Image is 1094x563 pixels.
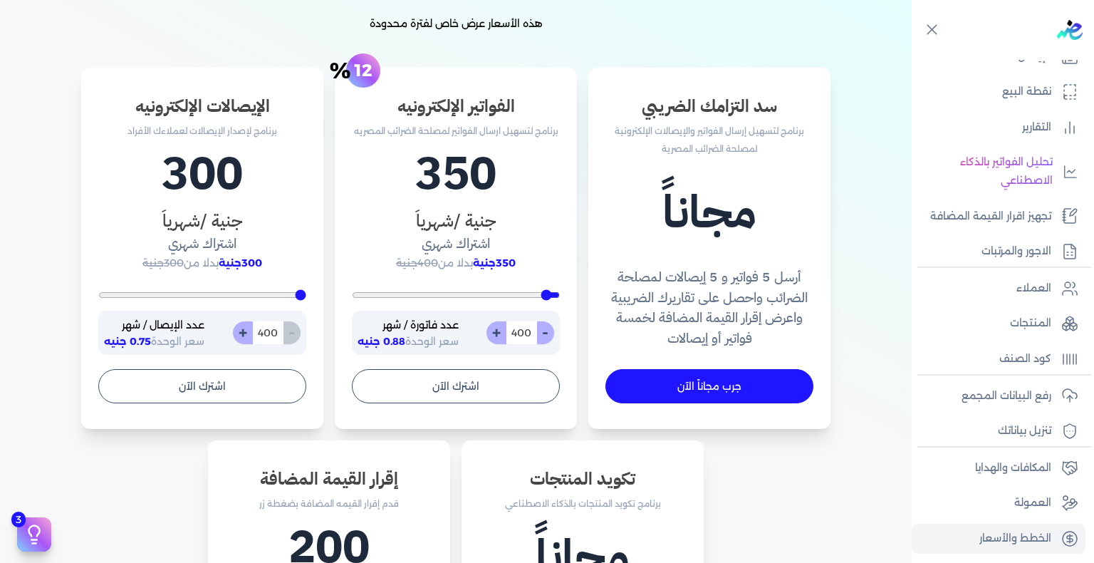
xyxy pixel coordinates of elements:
p: برنامج لتسهيل إرسال الفواتير والإيصالات الإلكترونية لمصلحة الضرائب المصرية [605,122,813,158]
h4: أرسل 5 فواتير و 5 إيصالات لمصلحة الضرائب واحصل على تقاريرك الضريبية واعرض إقرار القيمة المضافة لخ... [605,267,813,349]
img: logo [1057,20,1083,40]
a: نقطة البيع [912,77,1085,107]
h3: الإيصالات الإلكترونيه [98,93,306,119]
p: بدلا من [352,254,560,273]
h3: الفواتير الإلكترونيه [352,93,560,119]
h3: إقرار القيمة المضافة [225,466,433,492]
span: سعر الوحدة [104,335,204,348]
p: هذه الأسعار عرض خاص لفترة محدودة [11,15,900,33]
a: المكافات والهدايا [912,453,1085,483]
a: العملاء [912,274,1085,304]
p: الاجور والمرتبات [981,242,1051,261]
h1: مجاناً [605,178,813,247]
h1: 300 [98,140,306,208]
a: التقارير [912,113,1085,143]
a: تحليل الفواتير بالذكاء الاصطناعي [912,148,1085,195]
button: + [486,321,506,344]
p: التقارير [1022,118,1051,137]
h3: جنية /شهرياَ [352,208,560,234]
h1: 350 [352,140,560,208]
span: 0.88 جنيه [358,335,405,348]
p: تحليل الفواتير بالذكاء الاصطناعي [919,153,1053,190]
p: برنامج تكويد المنتجات بالذكاء الاصطناعي [479,495,687,513]
p: تنزيل بياناتك [998,422,1051,440]
span: 400جنية [396,257,438,269]
input: 0 [252,321,283,344]
span: 3 [11,512,26,527]
p: تجهيز اقرار القيمة المضافة [930,207,1051,226]
span: 12 [355,66,373,76]
p: عدد الإيصال / شهر [104,316,204,335]
h3: جنية /شهرياَ [98,208,306,234]
button: 3 [17,517,51,552]
a: جرب مجاناً الآن [605,369,813,403]
p: برنامج لإصدار الإيصالات لعملاءك الأفراد [98,122,306,140]
span: سعر الوحدة [358,335,459,348]
p: العملاء [1016,279,1051,298]
a: العمولة [912,488,1085,518]
button: + [233,321,253,344]
p: الخطط والأسعار [979,530,1051,548]
p: قدم إقرار القيمه المضافة بضغطة زر [225,495,433,513]
button: اشترك الآن [98,369,306,403]
p: المكافات والهدايا [975,459,1051,477]
h4: اشتراك شهري [98,234,306,254]
p: نقطة البيع [1002,83,1051,101]
a: المنتجات [912,309,1085,339]
a: تنزيل بياناتك [912,416,1085,446]
h3: تكويد المنتجات [479,466,687,492]
span: 300جنية [142,257,184,269]
p: عدد فاتورة / شهر [358,316,459,335]
p: المنتجات [1010,314,1051,333]
span: % [329,66,351,76]
p: برنامج لتسهيل ارسال الفواتير لمصلحة الضرائب المصريه [352,122,560,140]
a: الخطط والأسعار [912,524,1085,554]
h3: سد التزامك الضريبي [605,93,813,119]
button: - [536,321,554,344]
a: الاجور والمرتبات [912,237,1085,267]
p: بدلا من [98,254,306,273]
input: 0 [506,321,537,344]
span: 300جنية [219,257,262,269]
p: كود الصنف [999,350,1051,368]
a: رفع البيانات المجمع [912,381,1085,411]
span: 0.75 جنيه [104,335,151,348]
p: رفع البيانات المجمع [962,387,1051,406]
span: 350جنية [473,257,516,269]
p: العمولة [1014,494,1051,512]
a: كود الصنف [912,344,1085,374]
button: اشترك الآن [352,369,560,403]
h4: اشتراك شهري [352,234,560,254]
a: تجهيز اقرار القيمة المضافة [912,202,1085,232]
